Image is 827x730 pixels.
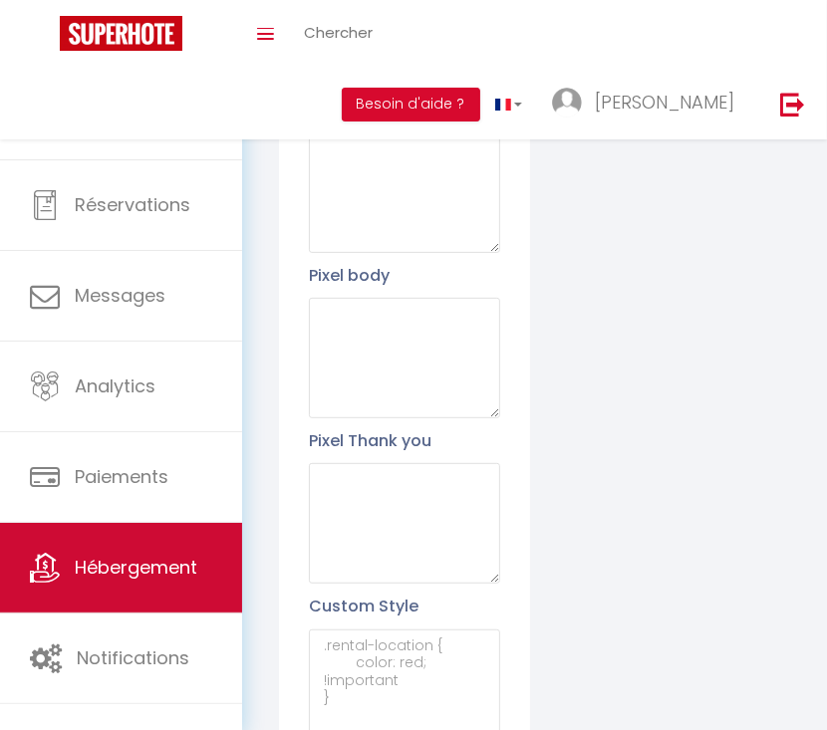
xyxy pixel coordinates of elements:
[780,92,805,117] img: logout
[75,192,190,217] span: Réservations
[75,464,168,489] span: Paiements
[595,90,734,115] span: [PERSON_NAME]
[75,283,165,308] span: Messages
[309,428,499,453] p: Pixel Thank you
[77,645,189,670] span: Notifications
[75,373,155,398] span: Analytics
[552,88,582,118] img: ...
[309,594,499,618] p: Custom Style
[342,88,480,122] button: Besoin d'aide ?
[309,263,499,288] p: Pixel body
[75,555,197,580] span: Hébergement
[304,22,373,43] span: Chercher
[537,70,759,139] a: ... [PERSON_NAME]
[60,16,182,51] img: Super Booking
